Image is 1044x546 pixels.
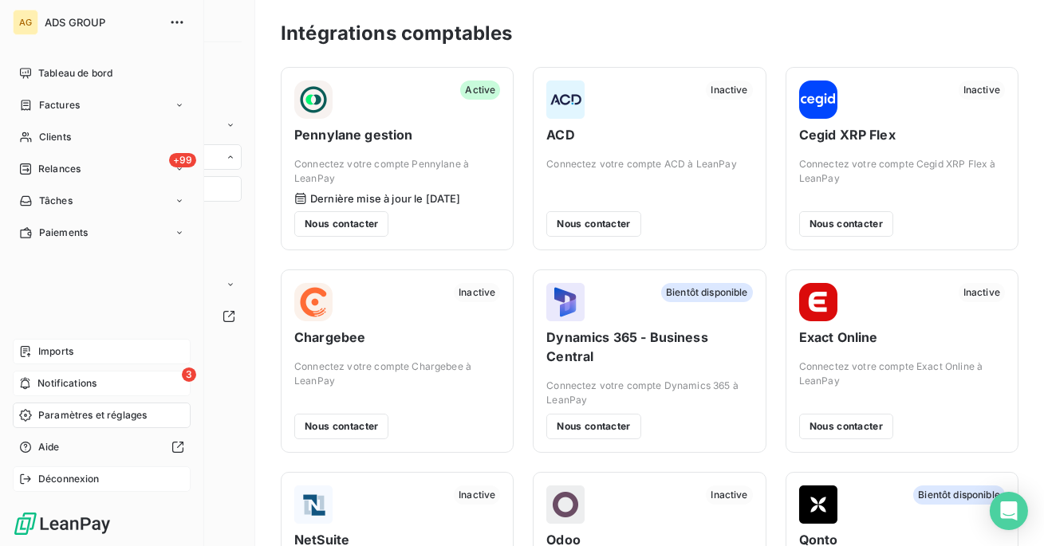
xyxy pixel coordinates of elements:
span: Tableau de bord [38,66,112,81]
span: +99 [169,153,196,167]
span: Inactive [454,283,500,302]
button: Nous contacter [546,211,640,237]
img: Dynamics 365 - Business Central logo [546,283,585,321]
span: Inactive [706,81,752,100]
img: Qonto logo [799,485,837,524]
img: ACD logo [546,81,585,119]
a: +99Relances [13,156,191,182]
span: ADS GROUP [45,16,160,29]
span: Inactive [959,283,1005,302]
span: Connectez votre compte ACD à LeanPay [546,157,752,171]
span: Imports [38,344,73,359]
button: Nous contacter [799,414,893,439]
span: Clients [39,130,71,144]
span: Connectez votre compte Exact Online à LeanPay [799,359,1005,388]
span: Pennylane gestion [294,125,500,144]
span: Dynamics 365 - Business Central [546,328,752,366]
a: Tableau de bord [13,61,191,86]
span: Aide [38,440,60,454]
span: Connectez votre compte Dynamics 365 à LeanPay [546,379,752,407]
a: Paiements [13,220,191,246]
span: Paramètres et réglages [38,408,147,422]
img: Odoo logo [546,485,585,524]
img: Chargebee logo [294,283,333,321]
img: NetSuite logo [294,485,333,524]
a: Factures [13,92,191,118]
span: Factures [39,98,80,112]
h3: Intégrations comptables [281,19,512,48]
a: Tâches [13,188,191,214]
span: Cegid XRP Flex [799,125,1005,144]
span: Bientôt disponible [661,283,753,302]
div: AG [13,10,38,35]
span: Déconnexion [38,472,100,486]
span: Paiements [39,226,88,240]
img: Pennylane gestion logo [294,81,333,119]
span: Dernière mise à jour le [DATE] [310,192,461,205]
img: Exact Online logo [799,283,837,321]
button: Nous contacter [294,211,388,237]
img: Cegid XRP Flex logo [799,81,837,119]
span: Notifications [37,376,97,391]
a: Aide [13,434,191,460]
div: Open Intercom Messenger [990,492,1028,530]
span: Chargebee [294,328,500,347]
span: Connectez votre compte Chargebee à LeanPay [294,359,500,388]
a: Paramètres et réglages [13,403,191,428]
span: ACD [546,125,752,144]
img: Logo LeanPay [13,511,112,536]
button: Nous contacter [294,414,388,439]
span: Bientôt disponible [913,485,1005,505]
span: Inactive [454,485,500,505]
span: 3 [182,367,196,382]
span: Connectez votre compte Pennylane à LeanPay [294,157,500,186]
span: Inactive [706,485,752,505]
span: Inactive [959,81,1005,100]
span: Tâches [39,194,73,208]
button: Nous contacter [546,414,640,439]
span: Connectez votre compte Cegid XRP Flex à LeanPay [799,157,1005,186]
span: Exact Online [799,328,1005,347]
a: Imports [13,339,191,364]
a: Clients [13,124,191,150]
span: Active [460,81,500,100]
button: Nous contacter [799,211,893,237]
span: Relances [38,162,81,176]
